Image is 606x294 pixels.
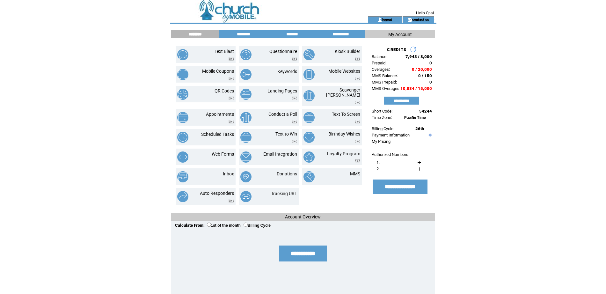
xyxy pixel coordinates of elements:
[405,54,432,59] span: 7,943 / 8,000
[372,139,391,144] a: My Pricing
[412,67,432,72] span: 0 / 20,000
[372,80,397,85] span: MMS Prepaid:
[332,112,360,117] a: Text To Screen
[418,73,432,78] span: 0 / 150
[240,69,252,80] img: keywords.png
[372,73,398,78] span: MMS Balance:
[292,57,297,61] img: video.png
[350,171,360,176] a: MMS
[372,133,410,137] a: Payment Information
[388,32,412,37] span: My Account
[292,140,297,143] img: video.png
[372,67,390,72] span: Overages:
[229,57,234,61] img: video.png
[303,151,315,163] img: loyalty-program.png
[177,151,188,163] img: web-forms.png
[355,159,360,163] img: video.png
[215,88,234,93] a: QR Codes
[240,151,252,163] img: email-integration.png
[416,11,434,15] span: Hello Opal
[355,77,360,80] img: video.png
[177,89,188,100] img: qr-codes.png
[303,132,315,143] img: birthday-wishes.png
[240,49,252,60] img: questionnaire.png
[372,61,386,65] span: Prepaid:
[268,112,297,117] a: Conduct a Poll
[429,61,432,65] span: 0
[382,17,392,21] a: logout
[377,17,382,22] img: account_icon.gif
[292,97,297,100] img: video.png
[285,214,321,219] span: Account Overview
[372,115,392,120] span: Time Zone:
[201,132,234,137] a: Scheduled Tasks
[263,151,297,157] a: Email Integration
[244,223,248,227] input: Billing Cycle
[215,49,234,54] a: Text Blast
[177,69,188,80] img: mobile-coupons.png
[207,223,211,227] input: 1st of the month
[328,131,360,136] a: Birthday Wishes
[275,131,297,136] a: Text to Win
[175,223,205,228] span: Calculate From:
[372,152,409,157] span: Authorized Numbers:
[177,191,188,202] img: auto-responders.png
[429,80,432,85] span: 0
[240,191,252,202] img: tracking-url.png
[303,171,315,182] img: mms.png
[240,112,252,123] img: conduct-a-poll.png
[229,97,234,100] img: video.png
[177,49,188,60] img: text-blast.png
[387,47,406,52] span: CREDITS
[177,171,188,182] img: inbox.png
[177,112,188,123] img: appointments.png
[207,223,241,228] label: 1st of the month
[355,120,360,123] img: video.png
[229,199,234,202] img: video.png
[206,112,234,117] a: Appointments
[303,49,315,60] img: kiosk-builder.png
[328,69,360,74] a: Mobile Websites
[229,120,234,123] img: video.png
[277,171,297,176] a: Donations
[327,151,360,156] a: Loyalty Program
[407,17,412,22] img: contact_us_icon.gif
[355,140,360,143] img: video.png
[177,132,188,143] img: scheduled-tasks.png
[269,49,297,54] a: Questionnaire
[400,86,432,91] span: 10,884 / 15,000
[415,126,424,131] span: 26th
[277,69,297,74] a: Keywords
[244,223,271,228] label: Billing Cycle
[412,17,429,21] a: contact us
[372,86,400,91] span: MMS Overages:
[404,115,426,120] span: Pacific Time
[223,171,234,176] a: Inbox
[240,132,252,143] img: text-to-win.png
[202,69,234,74] a: Mobile Coupons
[229,77,234,80] img: video.png
[355,101,360,104] img: video.png
[335,49,360,54] a: Kiosk Builder
[303,69,315,80] img: mobile-websites.png
[303,112,315,123] img: text-to-screen.png
[267,88,297,93] a: Landing Pages
[427,134,432,136] img: help.gif
[419,109,432,114] span: 54244
[212,151,234,157] a: Web Forms
[240,171,252,182] img: donations.png
[200,191,234,196] a: Auto Responders
[240,89,252,100] img: landing-pages.png
[271,191,297,196] a: Tracking URL
[376,160,380,165] span: 1.
[355,57,360,61] img: video.png
[292,120,297,123] img: video.png
[372,54,387,59] span: Balance:
[376,166,380,171] span: 2.
[372,109,392,114] span: Short Code:
[326,87,360,98] a: Scavenger [PERSON_NAME]
[372,126,394,131] span: Billing Cycle:
[303,90,315,101] img: scavenger-hunt.png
